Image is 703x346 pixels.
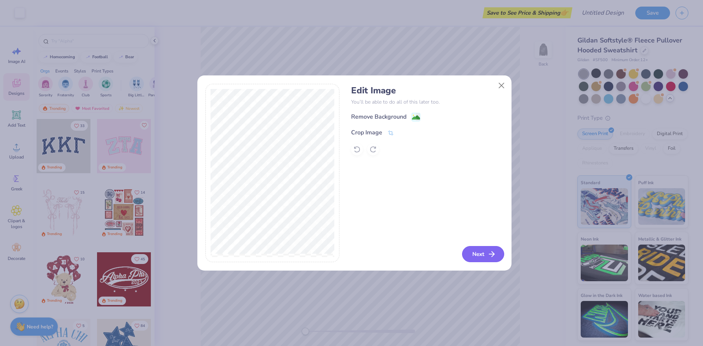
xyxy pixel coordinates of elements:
h4: Edit Image [351,85,503,96]
p: You’ll be able to do all of this later too. [351,98,503,106]
div: Crop Image [351,128,382,137]
button: Close [494,79,508,93]
div: Remove Background [351,112,406,121]
button: Next [462,246,504,262]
